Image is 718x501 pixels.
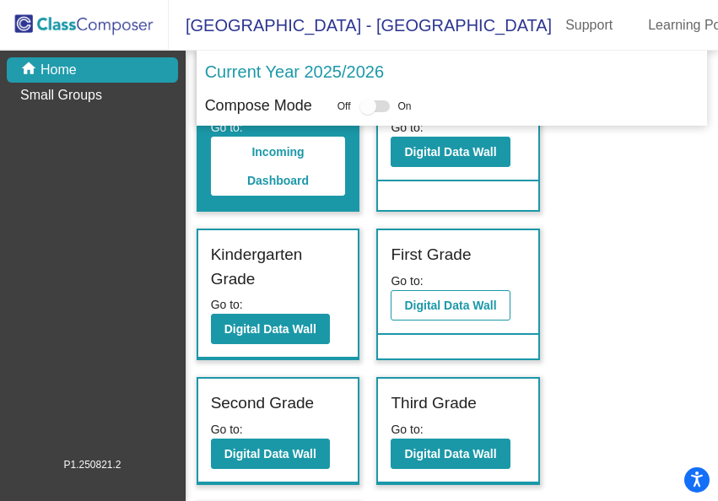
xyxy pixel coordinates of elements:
span: Go to: [391,121,423,134]
span: Go to: [211,121,243,134]
p: Home [40,60,77,80]
a: Support [552,12,626,39]
span: Go to: [391,274,423,288]
p: Current Year 2025/2026 [205,59,384,84]
span: Go to: [211,423,243,436]
b: Digital Data Wall [224,322,316,336]
label: Third Grade [391,391,476,416]
label: Second Grade [211,391,315,416]
span: Go to: [211,298,243,311]
b: Digital Data Wall [404,145,496,159]
b: Incoming Dashboard [247,145,309,187]
b: Digital Data Wall [404,299,496,312]
p: Compose Mode [205,94,312,117]
mat-icon: home [20,60,40,80]
button: Incoming Dashboard [211,137,346,196]
button: Digital Data Wall [211,314,330,344]
span: On [398,99,412,114]
span: [GEOGRAPHIC_DATA] - [GEOGRAPHIC_DATA] [169,12,552,39]
b: Digital Data Wall [224,447,316,461]
button: Digital Data Wall [391,290,510,321]
label: Kindergarten Grade [211,243,346,291]
button: Digital Data Wall [211,439,330,469]
p: Small Groups [20,85,102,105]
button: Digital Data Wall [391,137,510,167]
span: Off [337,99,351,114]
button: Digital Data Wall [391,439,510,469]
b: Digital Data Wall [404,447,496,461]
label: First Grade [391,243,471,267]
span: Go to: [391,423,423,436]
